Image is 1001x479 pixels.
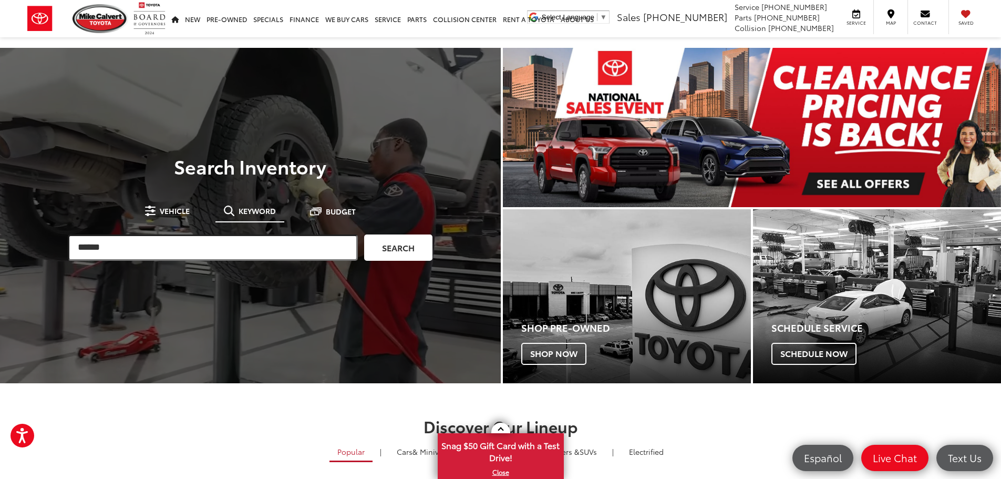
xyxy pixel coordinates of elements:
[844,19,868,26] span: Service
[861,445,928,471] a: Live Chat
[412,446,448,457] span: & Minivan
[521,323,751,333] h4: Shop Pre-Owned
[329,443,373,462] a: Popular
[753,209,1001,383] a: Schedule Service Schedule Now
[771,323,1001,333] h4: Schedule Service
[735,2,759,12] span: Service
[326,208,356,215] span: Budget
[239,207,276,215] span: Keyword
[879,19,902,26] span: Map
[600,13,607,21] span: ▼
[73,4,128,33] img: Mike Calvert Toyota
[610,446,616,457] li: |
[943,451,987,464] span: Text Us
[735,12,752,23] span: Parts
[768,23,834,33] span: [PHONE_NUMBER]
[160,207,190,215] span: Vehicle
[954,19,977,26] span: Saved
[44,156,457,177] h3: Search Inventory
[936,445,993,471] a: Text Us
[792,445,853,471] a: Español
[754,12,820,23] span: [PHONE_NUMBER]
[377,446,384,457] li: |
[503,209,751,383] div: Toyota
[525,443,605,461] a: SUVs
[868,451,922,464] span: Live Chat
[913,19,937,26] span: Contact
[130,417,871,435] h2: Discover Our Lineup
[643,10,727,24] span: [PHONE_NUMBER]
[621,443,672,461] a: Electrified
[617,10,641,24] span: Sales
[771,343,856,365] span: Schedule Now
[389,443,456,461] a: Cars
[799,451,847,464] span: Español
[761,2,827,12] span: [PHONE_NUMBER]
[439,434,563,466] span: Snag $50 Gift Card with a Test Drive!
[735,23,766,33] span: Collision
[503,209,751,383] a: Shop Pre-Owned Shop Now
[364,235,432,261] a: Search
[521,343,586,365] span: Shop Now
[753,209,1001,383] div: Toyota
